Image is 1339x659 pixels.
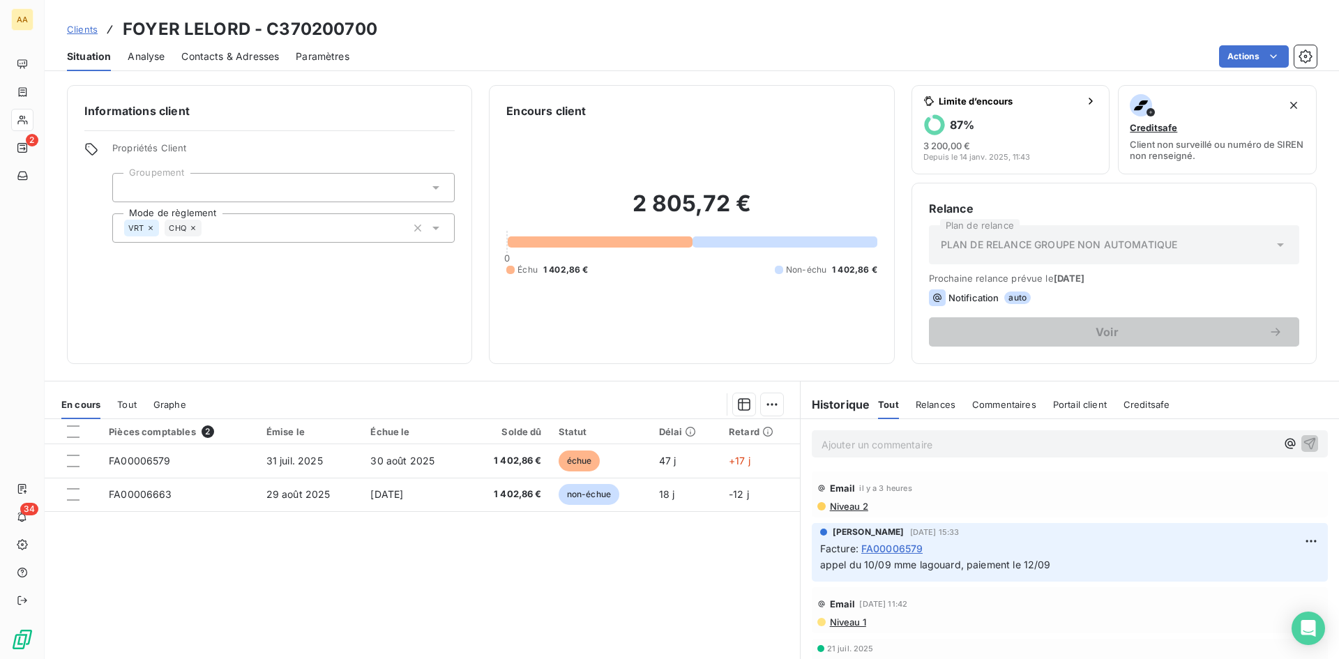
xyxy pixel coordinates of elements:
input: Ajouter une valeur [202,222,213,234]
span: Échu [517,264,538,276]
span: FA00006579 [109,455,171,467]
span: 29 août 2025 [266,488,331,500]
button: CreditsafeClient non surveillé ou numéro de SIREN non renseigné. [1118,85,1317,174]
span: Propriétés Client [112,142,455,162]
a: Clients [67,22,98,36]
span: 34 [20,503,38,515]
span: Situation [67,50,111,63]
span: 2 [26,134,38,146]
span: [DATE] [1054,273,1085,284]
span: Analyse [128,50,165,63]
span: [PERSON_NAME] [833,526,905,538]
span: auto [1004,291,1031,304]
div: Délai [659,426,712,437]
span: Portail client [1053,399,1107,410]
span: [DATE] [370,488,403,500]
span: 31 juil. 2025 [266,455,323,467]
span: 18 j [659,488,675,500]
h6: Encours client [506,103,586,119]
span: Non-échu [786,264,826,276]
span: Niveau 1 [829,616,866,628]
span: [DATE] 11:42 [859,600,907,608]
div: Retard [729,426,792,437]
span: non-échue [559,484,619,505]
span: 47 j [659,455,676,467]
span: 1 402,86 € [832,264,877,276]
h6: Relance [929,200,1299,217]
button: Voir [929,317,1299,347]
span: Voir [946,326,1269,338]
span: VRT [128,224,144,232]
span: Email [830,598,856,609]
span: FA00006579 [861,541,923,556]
button: Limite d’encours87%3 200,00 €Depuis le 14 janv. 2025, 11:43 [911,85,1110,174]
span: Relances [916,399,955,410]
div: Statut [559,426,642,437]
span: Facture : [820,541,858,556]
span: Contacts & Adresses [181,50,279,63]
span: Commentaires [972,399,1036,410]
span: Paramètres [296,50,349,63]
span: Depuis le 14 janv. 2025, 11:43 [923,153,1030,161]
div: Émise le [266,426,354,437]
div: Pièces comptables [109,425,250,438]
h2: 2 805,72 € [506,190,877,232]
span: 30 août 2025 [370,455,434,467]
span: En cours [61,399,100,410]
h3: FOYER LELORD - C370200700 [123,17,377,42]
span: Niveau 2 [829,501,868,512]
span: CHQ [169,224,186,232]
div: Open Intercom Messenger [1292,612,1325,645]
span: Clients [67,24,98,35]
span: 21 juil. 2025 [827,644,874,653]
div: Échue le [370,426,458,437]
h6: Informations client [84,103,455,119]
span: il y a 3 heures [859,484,911,492]
span: Graphe [153,399,186,410]
span: +17 j [729,455,750,467]
span: -12 j [729,488,749,500]
span: échue [559,450,600,471]
span: 1 402,86 € [475,487,542,501]
span: [DATE] 15:33 [910,528,960,536]
span: Email [830,483,856,494]
div: AA [11,8,33,31]
span: 3 200,00 € [923,140,970,151]
span: 2 [202,425,214,438]
h6: Historique [801,396,870,413]
span: appel du 10/09 mme lagouard, paiement le 12/09 [820,559,1051,570]
span: 1 402,86 € [475,454,542,468]
span: Limite d’encours [939,96,1080,107]
span: 1 402,86 € [543,264,589,276]
span: Prochaine relance prévue le [929,273,1299,284]
span: 0 [504,252,510,264]
input: Ajouter une valeur [124,181,135,194]
button: Actions [1219,45,1289,68]
span: Tout [878,399,899,410]
img: Logo LeanPay [11,628,33,651]
span: Creditsafe [1130,122,1177,133]
span: Client non surveillé ou numéro de SIREN non renseigné. [1130,139,1305,161]
span: PLAN DE RELANCE GROUPE NON AUTOMATIQUE [941,238,1178,252]
span: Tout [117,399,137,410]
span: Creditsafe [1124,399,1170,410]
span: FA00006663 [109,488,172,500]
h6: 87 % [950,118,974,132]
div: Solde dû [475,426,542,437]
span: Notification [948,292,999,303]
